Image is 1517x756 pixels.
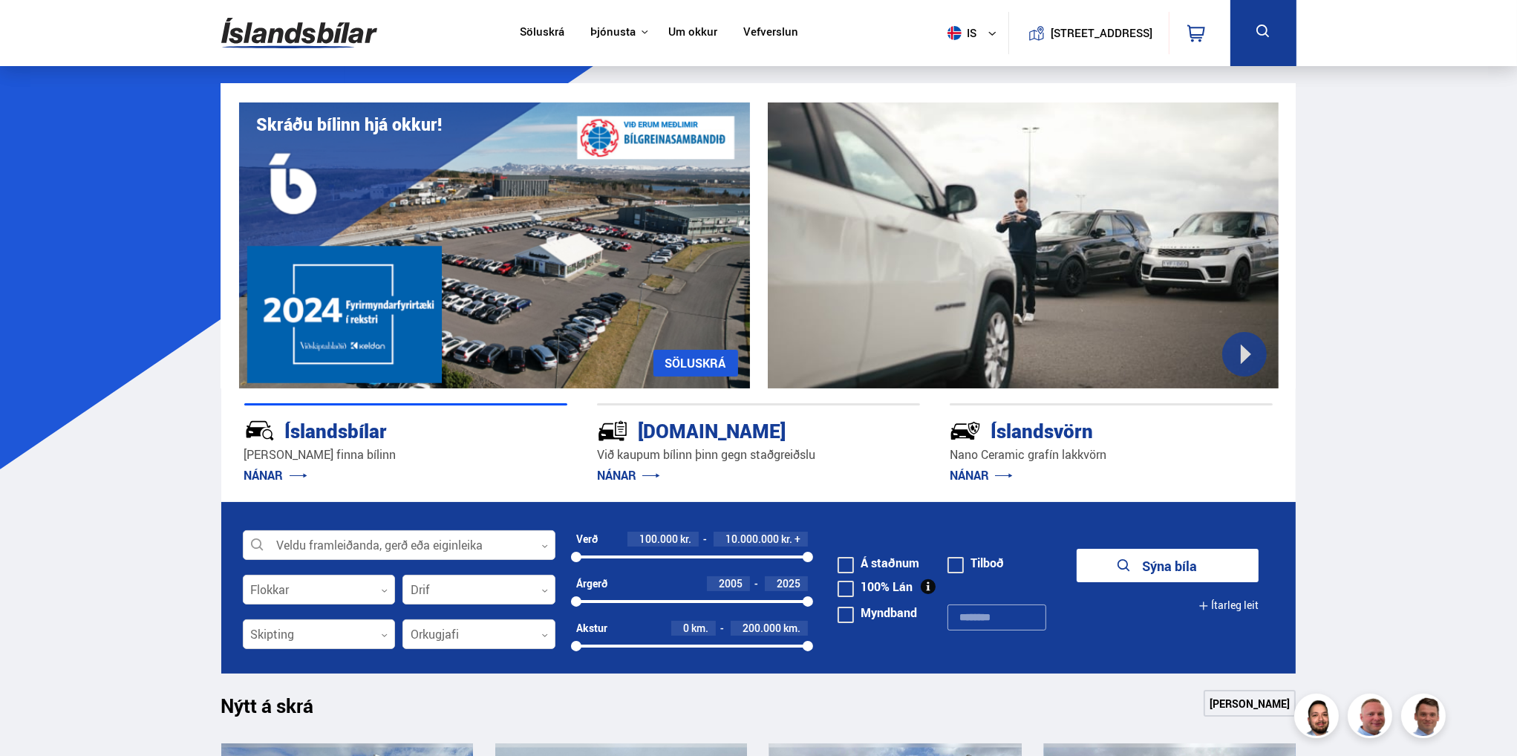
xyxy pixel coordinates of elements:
img: siFngHWaQ9KaOqBr.png [1350,696,1394,740]
div: Íslandsvörn [950,417,1220,443]
h1: Nýtt á skrá [221,694,340,726]
span: km. [783,622,800,634]
button: Þjónusta [590,25,636,39]
span: + [795,533,800,545]
button: Sýna bíla [1077,549,1259,582]
div: Íslandsbílar [244,417,515,443]
button: is [942,11,1008,55]
a: [STREET_ADDRESS] [1017,12,1161,54]
p: Nano Ceramic grafín lakkvörn [950,446,1273,463]
a: [PERSON_NAME] [1204,690,1296,717]
span: is [942,26,979,40]
a: NÁNAR [597,467,660,483]
span: km. [691,622,708,634]
div: Árgerð [576,578,607,590]
span: 100.000 [639,532,678,546]
span: kr. [781,533,792,545]
span: 200.000 [743,621,781,635]
p: [PERSON_NAME] finna bílinn [244,446,567,463]
div: [DOMAIN_NAME] [597,417,867,443]
a: Vefverslun [743,25,798,41]
a: Um okkur [668,25,717,41]
label: 100% Lán [838,581,913,593]
a: Söluskrá [520,25,564,41]
span: 2025 [777,576,800,590]
span: 2005 [719,576,743,590]
span: 0 [683,621,689,635]
img: -Svtn6bYgwAsiwNX.svg [950,415,981,446]
h1: Skráðu bílinn hjá okkur! [257,114,443,134]
img: G0Ugv5HjCgRt.svg [221,9,377,57]
img: FbJEzSuNWCJXmdc-.webp [1403,696,1448,740]
span: kr. [680,533,691,545]
img: svg+xml;base64,PHN2ZyB4bWxucz0iaHR0cDovL3d3dy53My5vcmcvMjAwMC9zdmciIHdpZHRoPSI1MTIiIGhlaWdodD0iNT... [947,26,962,40]
label: Tilboð [947,557,1004,569]
a: NÁNAR [950,467,1013,483]
img: nhp88E3Fdnt1Opn2.png [1296,696,1341,740]
label: Myndband [838,607,917,619]
label: Á staðnum [838,557,919,569]
a: SÖLUSKRÁ [653,350,738,377]
a: NÁNAR [244,467,307,483]
img: tr5P-W3DuiFaO7aO.svg [597,415,628,446]
img: JRvxyua_JYH6wB4c.svg [244,415,275,446]
button: [STREET_ADDRESS] [1057,27,1147,39]
button: Ítarleg leit [1198,589,1259,622]
img: eKx6w-_Home_640_.png [239,102,750,388]
div: Akstur [576,622,607,634]
button: Opna LiveChat spjallviðmót [12,6,56,50]
p: Við kaupum bílinn þinn gegn staðgreiðslu [597,446,920,463]
div: Verð [576,533,598,545]
span: 10.000.000 [725,532,779,546]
